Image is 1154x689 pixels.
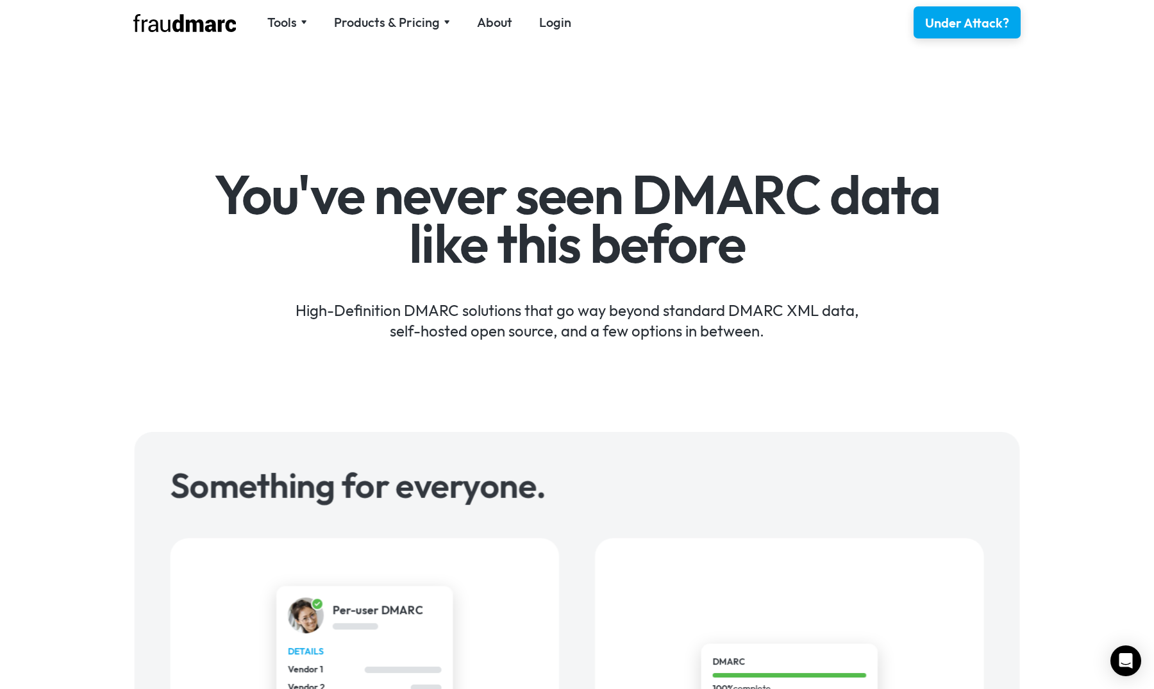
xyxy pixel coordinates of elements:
div: Products & Pricing [334,13,440,31]
a: About [477,13,512,31]
a: Login [539,13,571,31]
div: DMARC [713,655,866,668]
h1: You've never seen DMARC data like this before [205,170,949,267]
a: Under Attack? [914,6,1021,38]
div: Vendor 1 [288,663,365,676]
div: Per-user DMARC [333,602,423,618]
h3: Something for everyone. [170,468,983,502]
div: Tools [267,13,307,31]
div: High-Definition DMARC solutions that go way beyond standard DMARC XML data, self-hosted open sour... [205,281,949,341]
div: Open Intercom Messenger [1110,645,1141,676]
div: Under Attack? [925,14,1009,32]
div: details [288,645,441,658]
div: Tools [267,13,297,31]
div: Products & Pricing [334,13,450,31]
